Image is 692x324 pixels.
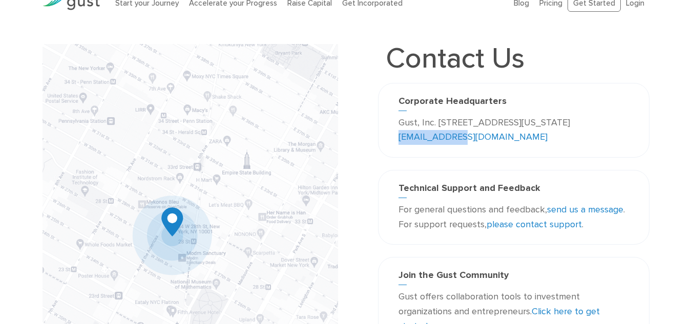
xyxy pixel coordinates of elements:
[399,96,629,111] h3: Corporate Headquarters
[399,183,629,198] h3: Technical Support and Feedback
[487,219,582,230] a: please contact support
[399,270,629,285] h3: Join the Gust Community
[378,44,532,73] h1: Contact Us
[399,116,629,145] p: Gust, Inc. [STREET_ADDRESS][US_STATE]
[399,132,548,142] a: [EMAIL_ADDRESS][DOMAIN_NAME]
[547,204,623,215] a: send us a message
[399,203,629,232] p: For general questions and feedback, . For support requests, .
